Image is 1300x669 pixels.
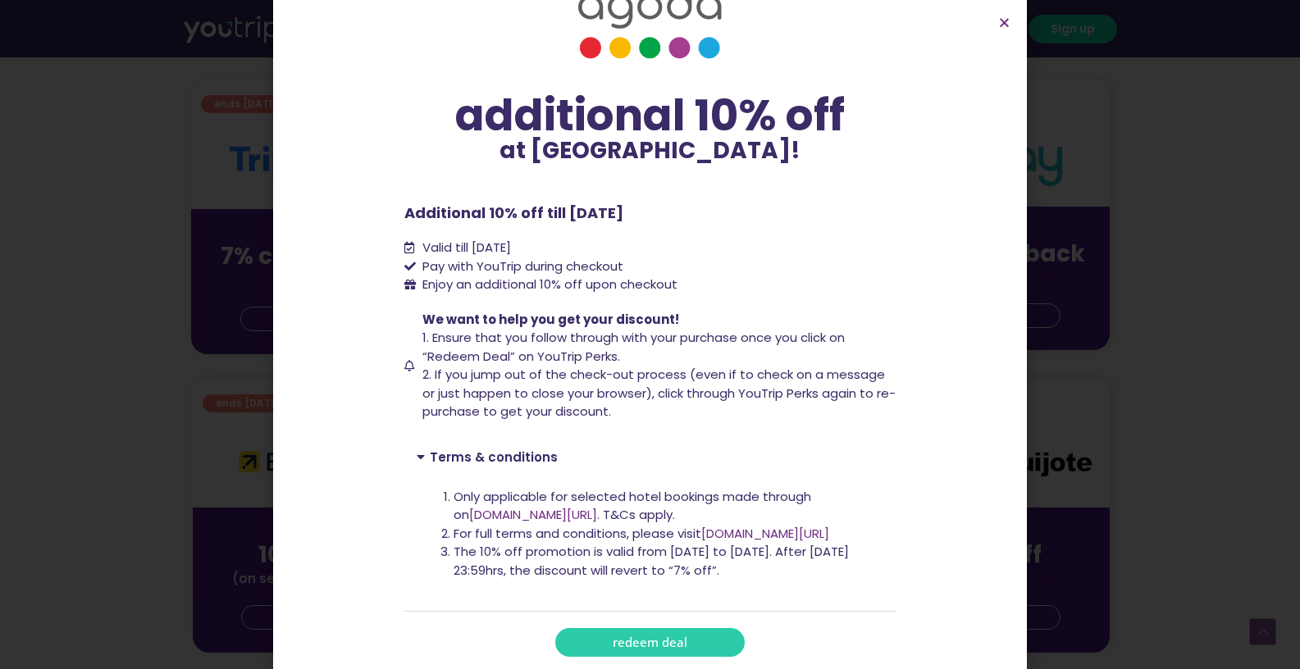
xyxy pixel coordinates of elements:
p: at [GEOGRAPHIC_DATA]! [404,139,896,162]
span: We want to help you get your discount! [422,311,679,328]
div: Terms & conditions [404,476,896,612]
div: Terms & conditions [404,438,896,476]
li: The 10% off promotion is valid from [DATE] to [DATE]. After [DATE] 23:59hrs, the discount will re... [454,543,884,580]
div: additional 10% off [404,92,896,139]
li: Only applicable for selected hotel bookings made through on . T&Cs apply. [454,488,884,525]
p: Additional 10% off till [DATE] [404,202,896,224]
span: Valid till [DATE] [418,239,511,257]
li: For full terms and conditions, please visit [454,525,884,544]
a: redeem deal [555,628,745,657]
span: 1. Ensure that you follow through with your purchase once you click on “Redeem Deal” on YouTrip P... [422,329,845,365]
span: Pay with YouTrip during checkout [418,257,623,276]
a: [DOMAIN_NAME][URL] [701,525,829,542]
span: Enjoy an additional 10% off upon checkout [422,275,677,293]
span: 2. If you jump out of the check-out process (even if to check on a message or just happen to clos... [422,366,896,420]
a: Close [998,16,1010,29]
a: Terms & conditions [430,448,558,466]
span: redeem deal [613,636,687,649]
a: [DOMAIN_NAME][URL] [469,506,597,523]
